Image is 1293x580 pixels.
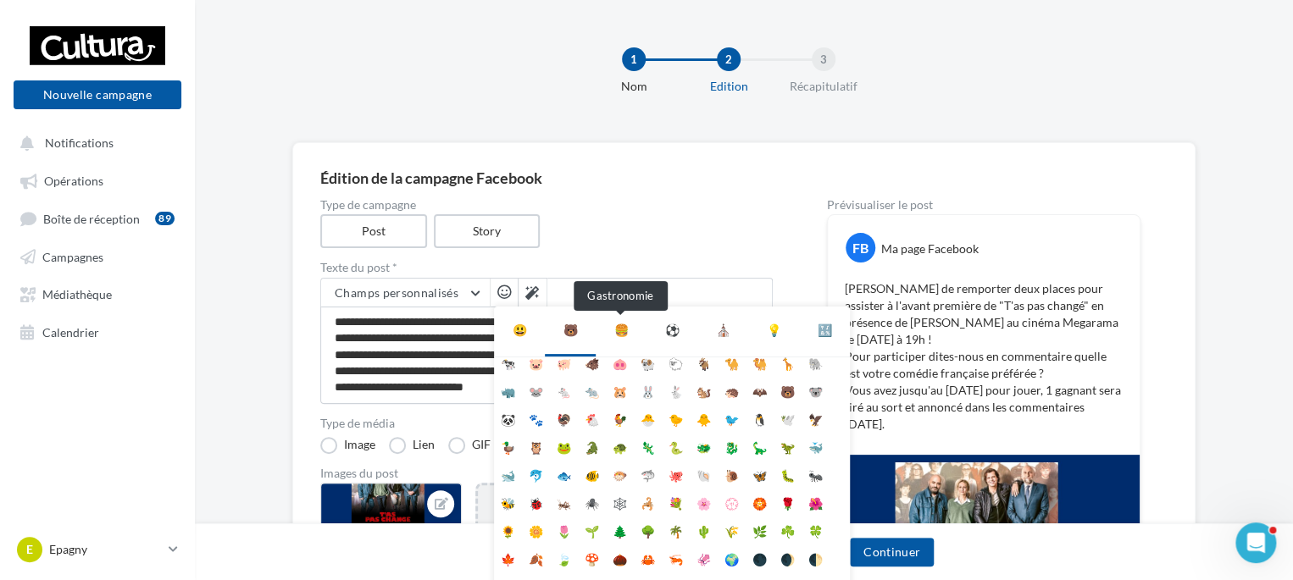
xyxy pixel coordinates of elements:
li: 💮 [718,487,746,515]
div: 💡 [767,320,781,340]
li: 🐖 [550,347,578,375]
li: 🌹 [774,487,802,515]
li: 🐊 [578,431,606,459]
div: 😃 [513,320,527,340]
li: 🕊️ [774,403,802,431]
li: 🐜 [802,459,830,487]
li: 🐔 [578,403,606,431]
div: Récapitulatif [769,78,878,95]
li: 🦅 [802,403,830,431]
li: 🐡 [606,459,634,487]
li: 🍀 [802,515,830,543]
li: 🍂 [522,543,550,571]
li: 🦃 [550,403,578,431]
li: 🐭 [522,375,550,403]
li: 🐸 [550,431,578,459]
li: 🐤 [662,403,690,431]
li: 🐿️ [690,375,718,403]
div: Images du post [320,467,773,479]
li: 🐻 [774,375,802,403]
li: 🍁 [494,543,522,571]
li: 🐀 [578,375,606,403]
div: Édition de la campagne Facebook [320,170,1168,185]
li: 🐘 [802,347,830,375]
li: 🐟 [550,459,578,487]
li: 🦑 [690,543,718,571]
li: 💐 [662,487,690,515]
li: 🐠 [578,459,606,487]
div: 🐻 [563,320,578,340]
li: 🦉 [522,431,550,459]
a: Médiathèque [10,278,185,308]
li: 🦀 [634,543,662,571]
iframe: Intercom live chat [1235,522,1276,563]
li: 🐹 [606,375,634,403]
li: 🐪 [718,347,746,375]
button: Continuer [850,538,934,566]
a: E Epagny [14,533,181,566]
li: 🐬 [522,459,550,487]
li: 🌴 [662,515,690,543]
li: 🐼 [494,403,522,431]
li: 🌵 [690,515,718,543]
span: Opérations [44,174,103,188]
div: ⛪ [716,320,730,340]
li: 🐞 [522,487,550,515]
li: 🌲 [606,515,634,543]
label: Type de campagne [320,199,773,211]
li: 🐧 [746,403,774,431]
div: 🍔 [614,320,629,340]
li: 🐁 [550,375,578,403]
li: 🐙 [662,459,690,487]
li: 🌺 [802,487,830,515]
li: 🦎 [634,431,662,459]
label: Image [320,437,375,454]
li: 🦕 [746,431,774,459]
li: 🌷 [550,515,578,543]
li: 🐢 [606,431,634,459]
li: 🐷 [522,347,550,375]
li: 🐳 [802,431,830,459]
div: 3 [812,47,835,71]
li: 🐏 [634,347,662,375]
span: Calendrier [42,324,99,339]
li: 🐨 [802,375,830,403]
li: 🦒 [774,347,802,375]
div: 2 [717,47,741,71]
label: Texte du post * [320,262,773,273]
li: 🦋 [746,459,774,487]
li: 🌿 [746,515,774,543]
li: 🌓 [802,543,830,571]
li: 🦔 [718,375,746,403]
li: 🐓 [606,403,634,431]
li: 🦐 [662,543,690,571]
li: 🐋 [494,459,522,487]
p: Epagny [49,541,162,558]
div: 🔣 [818,320,832,340]
li: 🦈 [634,459,662,487]
li: 🦇 [746,375,774,403]
li: 🕸️ [606,487,634,515]
li: 🐥 [690,403,718,431]
p: [PERSON_NAME] de remporter deux places pour assister à l'avant première de "T'as pas changé" en p... [845,280,1123,433]
a: Calendrier [10,316,185,346]
div: Ma page Facebook [881,240,979,257]
li: 🐑 [662,347,690,375]
li: 🐇 [662,375,690,403]
span: Médiathèque [42,287,112,301]
li: 🐾 [522,403,550,431]
li: 🌍 [718,543,746,571]
div: FB [846,233,875,262]
div: ⚽ [665,320,680,340]
li: 🦂 [634,487,662,515]
label: Lien [389,437,435,454]
li: 🐗 [578,347,606,375]
li: 🐰 [634,375,662,403]
label: Post [320,214,427,248]
li: 🐄 [494,347,522,375]
li: 🌻 [494,515,522,543]
a: Campagnes [10,240,185,271]
li: 🐐 [690,347,718,375]
li: 🦗 [550,487,578,515]
li: ☘️ [774,515,802,543]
